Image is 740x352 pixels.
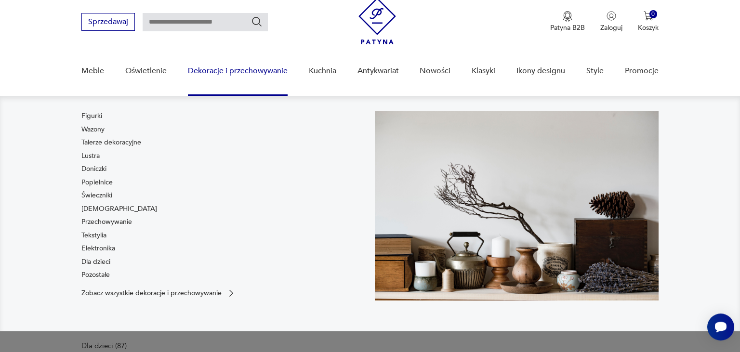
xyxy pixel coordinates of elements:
[638,23,659,32] p: Koszyk
[472,52,495,90] a: Klasyki
[649,10,658,18] div: 0
[81,125,105,134] a: Wazony
[81,164,106,174] a: Doniczki
[81,52,104,90] a: Meble
[81,178,113,187] a: Popielnice
[420,52,450,90] a: Nowości
[81,270,110,280] a: Pozostałe
[563,11,572,22] img: Ikona medalu
[81,288,236,298] a: Zobacz wszystkie dekoracje i przechowywanie
[81,204,157,214] a: [DEMOGRAPHIC_DATA]
[81,19,135,26] a: Sprzedawaj
[81,13,135,31] button: Sprzedawaj
[81,151,100,161] a: Lustra
[638,11,659,32] button: 0Koszyk
[188,52,288,90] a: Dekoracje i przechowywanie
[586,52,604,90] a: Style
[81,217,132,227] a: Przechowywanie
[81,257,110,267] a: Dla dzieci
[125,52,167,90] a: Oświetlenie
[81,138,141,147] a: Talerze dekoracyjne
[600,11,622,32] button: Zaloguj
[516,52,565,90] a: Ikony designu
[644,11,653,21] img: Ikona koszyka
[550,23,585,32] p: Patyna B2B
[81,191,112,200] a: Świeczniki
[607,11,616,21] img: Ikonka użytkownika
[550,11,585,32] button: Patyna B2B
[600,23,622,32] p: Zaloguj
[309,52,336,90] a: Kuchnia
[81,231,106,240] a: Tekstylia
[357,52,399,90] a: Antykwariat
[550,11,585,32] a: Ikona medaluPatyna B2B
[707,313,734,340] iframe: Smartsupp widget button
[625,52,659,90] a: Promocje
[375,111,659,300] img: cfa44e985ea346226f89ee8969f25989.jpg
[81,111,102,121] a: Figurki
[81,244,115,253] a: Elektronika
[81,290,222,296] p: Zobacz wszystkie dekoracje i przechowywanie
[251,16,263,27] button: Szukaj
